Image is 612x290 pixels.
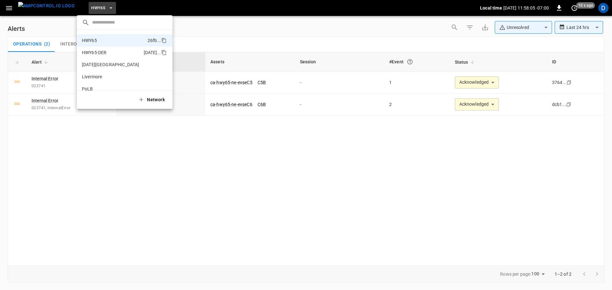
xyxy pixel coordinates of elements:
div: copy [161,49,168,56]
p: HWY65 [82,37,145,44]
p: PoLB [82,86,144,92]
button: Network [134,93,170,106]
div: copy [161,37,168,44]
p: Livermore [82,74,145,80]
p: [DATE][GEOGRAPHIC_DATA] [82,61,145,68]
p: HWY65-DER [82,49,141,56]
